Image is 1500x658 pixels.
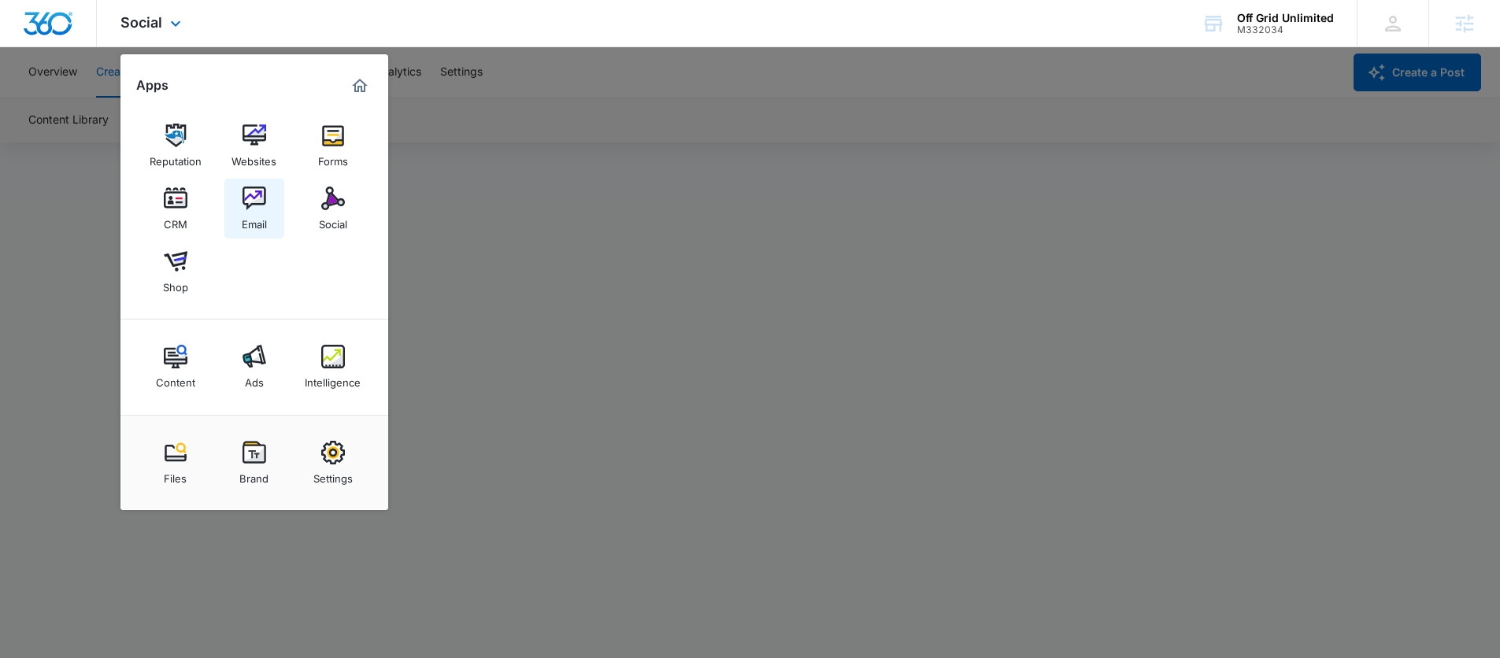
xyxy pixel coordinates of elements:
a: Email [224,179,284,238]
a: Forms [303,116,363,176]
a: Content [146,337,206,397]
h2: Apps [136,78,169,93]
a: Websites [224,116,284,176]
a: Shop [146,242,206,301]
div: Intelligence [305,368,361,389]
a: Ads [224,337,284,397]
a: Intelligence [303,337,363,397]
div: Websites [231,147,276,168]
div: Email [242,210,267,231]
div: Forms [318,147,348,168]
div: Settings [313,464,353,485]
a: Settings [303,433,363,493]
div: account id [1237,24,1334,35]
a: Files [146,433,206,493]
div: Content [156,368,195,389]
a: Reputation [146,116,206,176]
div: Reputation [150,147,202,168]
div: account name [1237,12,1334,24]
a: Marketing 360® Dashboard [347,73,372,98]
div: Shop [163,273,188,294]
a: Brand [224,433,284,493]
div: Files [164,464,187,485]
div: Brand [239,464,269,485]
a: Social [303,179,363,238]
div: CRM [164,210,187,231]
span: Social [120,14,162,31]
div: Social [319,210,347,231]
a: CRM [146,179,206,238]
div: Ads [245,368,264,389]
